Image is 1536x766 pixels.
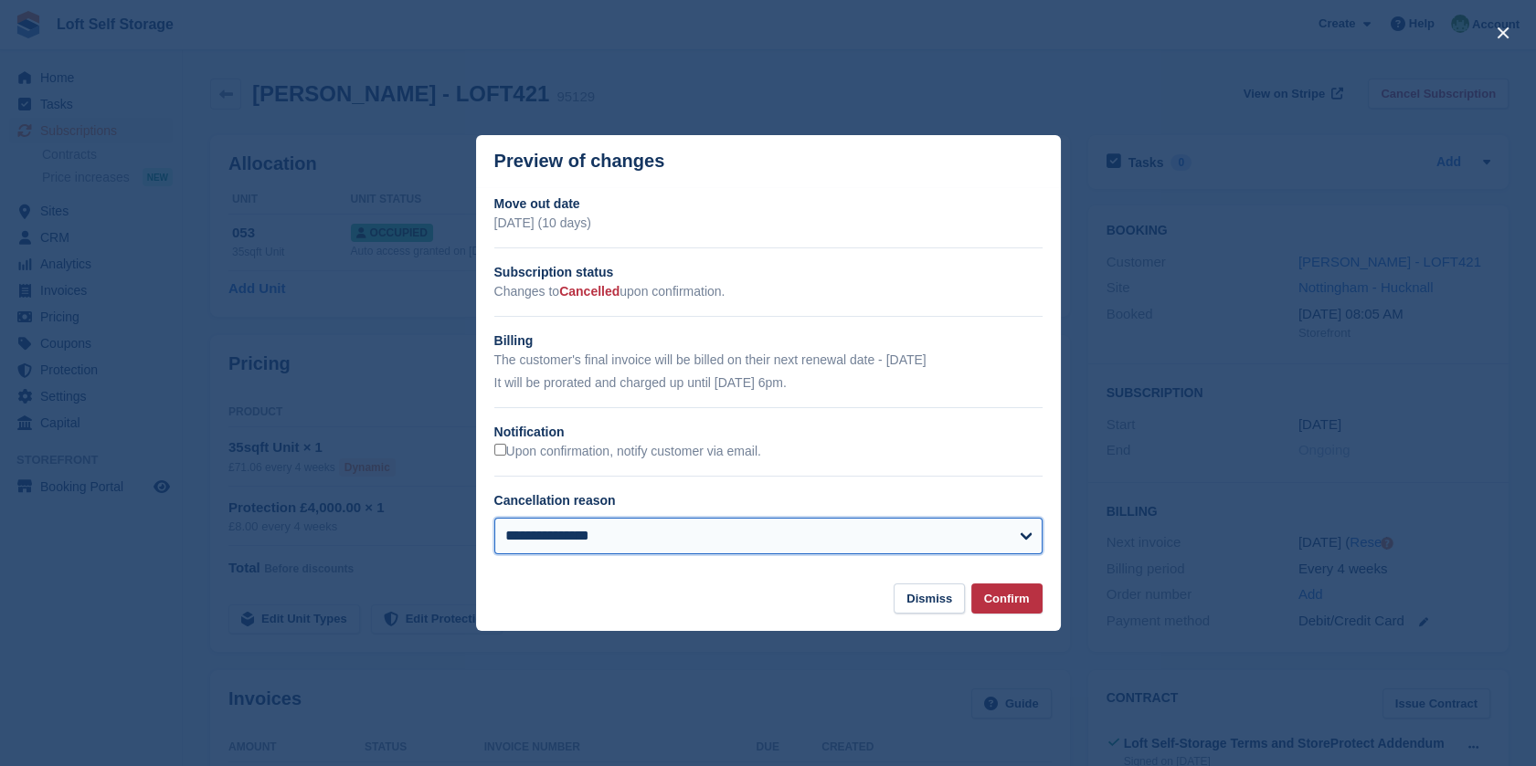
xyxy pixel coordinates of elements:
[494,444,506,456] input: Upon confirmation, notify customer via email.
[494,282,1043,301] p: Changes to upon confirmation.
[494,151,665,172] p: Preview of changes
[494,331,1043,351] h2: Billing
[494,263,1043,282] h2: Subscription status
[1488,18,1518,47] button: close
[494,214,1043,233] p: [DATE] (10 days)
[494,373,1043,393] p: It will be prorated and charged up until [DATE] 6pm.
[494,194,1043,214] h2: Move out date
[894,583,965,614] button: Dismiss
[494,493,616,508] label: Cancellation reason
[494,444,761,460] label: Upon confirmation, notify customer via email.
[971,583,1043,614] button: Confirm
[494,351,1043,370] p: The customer's final invoice will be billed on their next renewal date - [DATE]
[559,284,620,299] span: Cancelled
[494,423,1043,442] h2: Notification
